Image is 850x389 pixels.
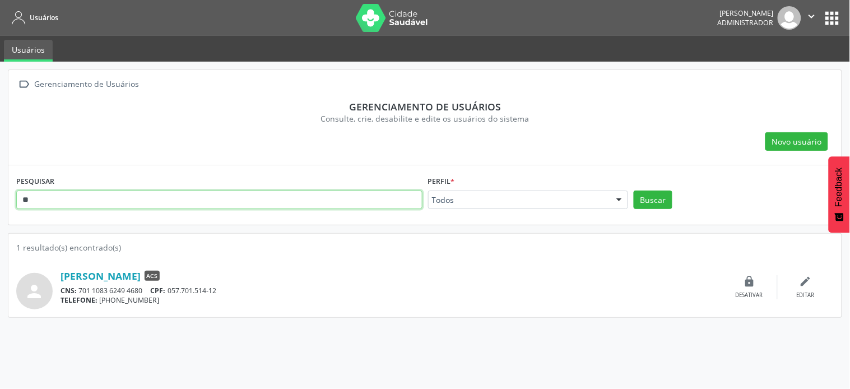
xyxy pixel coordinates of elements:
[778,6,801,30] img: img
[432,194,605,206] span: Todos
[744,275,756,288] i: lock
[806,10,818,22] i: 
[145,271,160,281] span: ACS
[718,8,774,18] div: [PERSON_NAME]
[736,291,763,299] div: Desativar
[765,132,828,151] button: Novo usuário
[61,286,722,295] div: 701 1083 6249 4680 057.701.514-12
[834,168,844,207] span: Feedback
[634,191,672,210] button: Buscar
[718,18,774,27] span: Administrador
[16,173,54,191] label: PESQUISAR
[8,8,58,27] a: Usuários
[25,281,45,302] i: person
[24,113,826,124] div: Consulte, crie, desabilite e edite os usuários do sistema
[30,13,58,22] span: Usuários
[4,40,53,62] a: Usuários
[428,173,455,191] label: Perfil
[772,136,822,147] span: Novo usuário
[823,8,842,28] button: apps
[801,6,823,30] button: 
[32,76,141,92] div: Gerenciamento de Usuários
[800,275,812,288] i: edit
[829,156,850,233] button: Feedback - Mostrar pesquisa
[61,286,77,295] span: CNS:
[16,76,32,92] i: 
[24,100,826,113] div: Gerenciamento de usuários
[16,242,834,253] div: 1 resultado(s) encontrado(s)
[61,295,97,305] span: TELEFONE:
[797,291,815,299] div: Editar
[16,76,141,92] a:  Gerenciamento de Usuários
[61,270,141,282] a: [PERSON_NAME]
[151,286,166,295] span: CPF:
[61,295,722,305] div: [PHONE_NUMBER]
